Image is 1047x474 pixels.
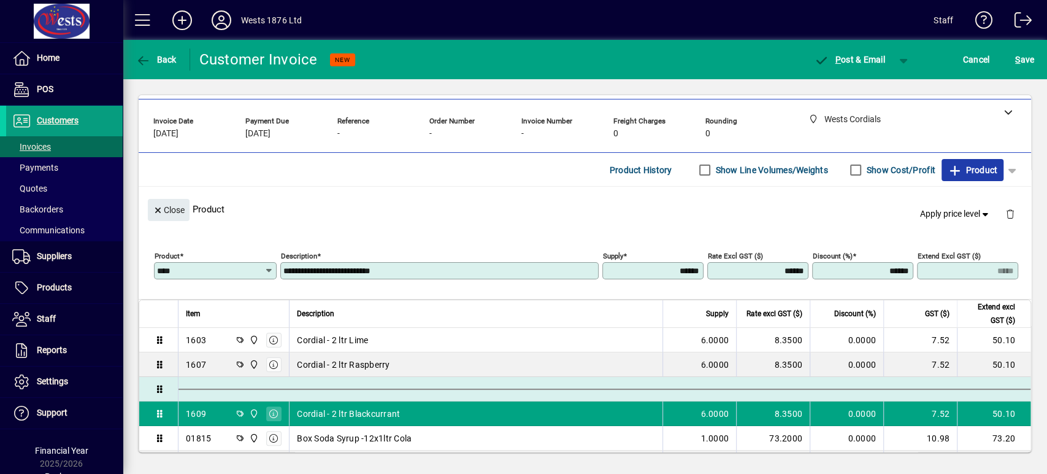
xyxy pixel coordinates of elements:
[6,398,123,429] a: Support
[6,241,123,272] a: Suppliers
[12,163,58,173] span: Payments
[883,402,957,426] td: 7.52
[297,334,368,346] span: Cordial - 2 ltr Lime
[960,49,993,71] button: Cancel
[37,376,68,386] span: Settings
[123,49,190,71] app-page-header-button: Back
[246,333,260,347] span: Wests Cordials
[701,432,729,445] span: 1.0000
[6,157,123,178] a: Payments
[713,164,828,176] label: Show Line Volumes/Weights
[957,426,1030,451] td: 73.20
[6,304,123,335] a: Staff
[297,432,412,445] span: Box Soda Syrup -12x1ltr Cola
[746,307,802,321] span: Rate excl GST ($)
[835,55,841,64] span: P
[148,199,190,221] button: Close
[810,352,883,377] td: 0.0000
[613,129,618,139] span: 0
[153,200,185,220] span: Close
[1012,49,1037,71] button: Save
[920,208,991,220] span: Apply price level
[965,300,1015,327] span: Extend excl GST ($)
[246,407,260,421] span: Wests Cordials
[1015,55,1020,64] span: S
[864,164,935,176] label: Show Cost/Profit
[603,252,623,260] mat-label: Supply
[995,199,1025,228] button: Delete
[186,334,206,346] div: 1603
[744,334,802,346] div: 8.3500
[202,9,241,31] button: Profile
[6,178,123,199] a: Quotes
[35,446,88,456] span: Financial Year
[883,426,957,451] td: 10.98
[701,334,729,346] span: 6.0000
[948,160,997,180] span: Product
[957,328,1030,352] td: 50.10
[37,345,67,355] span: Reports
[186,432,211,445] div: 01815
[744,359,802,371] div: 8.3500
[153,129,178,139] span: [DATE]
[6,136,123,157] a: Invoices
[701,408,729,420] span: 6.0000
[6,335,123,366] a: Reports
[6,74,123,105] a: POS
[37,251,72,261] span: Suppliers
[957,352,1030,377] td: 50.10
[246,358,260,371] span: Wests Cordials
[297,307,334,321] span: Description
[706,307,729,321] span: Supply
[1005,2,1032,42] a: Logout
[6,367,123,397] a: Settings
[6,199,123,220] a: Backorders
[744,408,802,420] div: 8.3500
[199,50,318,69] div: Customer Invoice
[942,159,1003,181] button: Product
[12,184,47,193] span: Quotes
[883,328,957,352] td: 7.52
[429,129,432,139] span: -
[705,129,710,139] span: 0
[132,49,180,71] button: Back
[708,252,763,260] mat-label: Rate excl GST ($)
[701,359,729,371] span: 6.0000
[281,252,317,260] mat-label: Description
[186,408,206,420] div: 1609
[186,359,206,371] div: 1607
[810,426,883,451] td: 0.0000
[883,352,957,377] td: 7.52
[995,208,1025,219] app-page-header-button: Delete
[335,56,350,64] span: NEW
[12,142,51,152] span: Invoices
[241,10,302,30] div: Wests 1876 Ltd
[297,359,389,371] span: Cordial - 2 ltr Raspberry
[813,252,853,260] mat-label: Discount (%)
[145,204,193,215] app-page-header-button: Close
[186,307,201,321] span: Item
[605,159,677,181] button: Product History
[37,408,67,418] span: Support
[810,328,883,352] td: 0.0000
[37,84,53,94] span: POS
[37,53,59,63] span: Home
[521,129,524,139] span: -
[957,402,1030,426] td: 50.10
[297,408,400,420] span: Cordial - 2 ltr Blackcurrant
[915,203,996,225] button: Apply price level
[245,129,270,139] span: [DATE]
[6,43,123,74] a: Home
[337,129,340,139] span: -
[965,2,992,42] a: Knowledge Base
[139,187,1031,231] div: Product
[246,432,260,445] span: Wests Cordials
[163,9,202,31] button: Add
[918,252,981,260] mat-label: Extend excl GST ($)
[834,307,876,321] span: Discount (%)
[744,432,802,445] div: 73.2000
[37,282,72,292] span: Products
[12,225,85,235] span: Communications
[814,55,885,64] span: ost & Email
[12,204,63,214] span: Backorders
